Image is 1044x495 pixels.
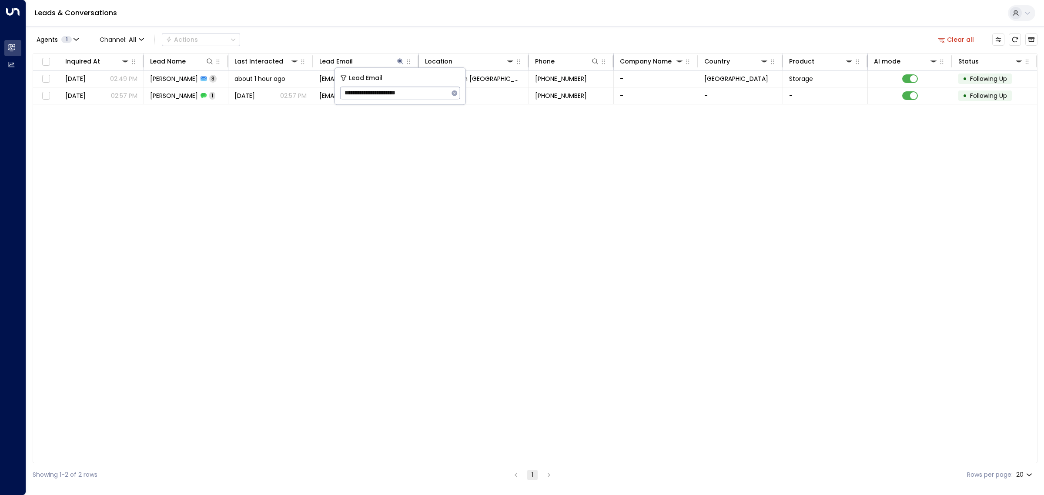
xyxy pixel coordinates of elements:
td: - [698,87,783,104]
span: Channel: [96,33,147,46]
div: Location [425,56,515,67]
span: Storage [789,74,813,83]
span: Following Up [970,74,1007,83]
span: Refresh [1009,33,1021,46]
div: Last Interacted [234,56,299,67]
div: Country [704,56,769,67]
div: AI mode [874,56,900,67]
span: Steve Horton [150,74,198,83]
div: Phone [535,56,599,67]
span: Steve Horton [150,91,198,100]
div: Button group with a nested menu [162,33,240,46]
div: Lead Email [319,56,353,67]
span: Toggle select row [40,74,51,84]
button: Archived Leads [1025,33,1037,46]
div: AI mode [874,56,938,67]
span: All [129,36,137,43]
span: Toggle select row [40,90,51,101]
span: about 1 hour ago [234,74,285,83]
span: stevehorton@yahoo.co.uk [319,74,412,83]
td: - [783,87,868,104]
div: Inquired At [65,56,100,67]
span: +447974118706 [535,91,587,100]
div: Inquired At [65,56,130,67]
div: • [963,88,967,103]
span: Sep 18, 2025 [65,74,86,83]
div: Lead Email [319,56,405,67]
span: United Kingdom [704,74,768,83]
div: Lead Name [150,56,214,67]
span: Toggle select all [40,57,51,67]
span: Lead Email [349,73,382,83]
button: page 1 [527,470,538,480]
div: Country [704,56,730,67]
button: Actions [162,33,240,46]
nav: pagination navigation [510,469,555,480]
span: 1 [61,36,72,43]
span: Agents [37,37,58,43]
p: 02:57 PM [111,91,137,100]
td: - [614,87,699,104]
button: Agents1 [33,33,82,46]
td: - [614,70,699,87]
button: Channel:All [96,33,147,46]
span: Sep 20, 2025 [65,91,86,100]
span: Sep 20, 2025 [234,91,255,100]
p: 02:49 PM [110,74,137,83]
span: stevehorton@yahoo.co.uk [319,91,412,100]
span: Space Station Brentford [425,74,522,83]
div: Status [958,56,979,67]
button: Customize [992,33,1004,46]
label: Rows per page: [967,470,1013,479]
span: +447974118706 [535,74,587,83]
div: 20 [1016,468,1034,481]
div: Phone [535,56,555,67]
span: Following Up [970,91,1007,100]
div: Status [958,56,1023,67]
div: Showing 1-2 of 2 rows [33,470,97,479]
div: • [963,71,967,86]
div: Lead Name [150,56,186,67]
div: Last Interacted [234,56,283,67]
p: 02:57 PM [280,91,307,100]
td: - [419,87,529,104]
div: Location [425,56,452,67]
div: Product [789,56,853,67]
span: 1 [209,92,215,99]
div: Company Name [620,56,672,67]
a: Leads & Conversations [35,8,117,18]
div: Company Name [620,56,684,67]
button: Clear all [934,33,978,46]
div: Product [789,56,814,67]
span: 3 [209,75,217,82]
div: Actions [166,36,198,43]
